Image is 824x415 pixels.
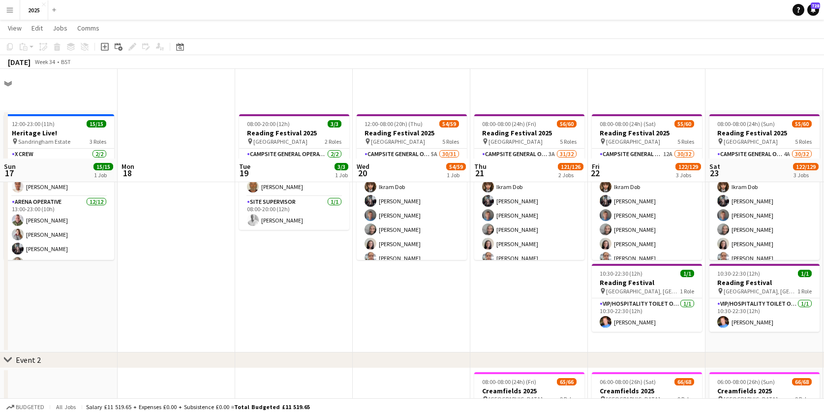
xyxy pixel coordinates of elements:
span: Sun [4,162,16,171]
span: 122/129 [675,163,701,170]
span: [GEOGRAPHIC_DATA] [488,138,543,145]
app-card-role: VIP/Hospitality Toilet Operative1/110:30-22:30 (12h)[PERSON_NAME] [592,298,702,332]
h3: Reading Festival 2025 [709,128,820,137]
span: Wed [357,162,369,171]
span: [GEOGRAPHIC_DATA], [GEOGRAPHIC_DATA] [724,287,797,295]
h3: Reading Festival 2025 [474,128,584,137]
span: [GEOGRAPHIC_DATA] [724,138,778,145]
span: 08:00-08:00 (24h) (Sat) [600,120,656,128]
span: 66/68 [792,378,812,385]
span: 122/129 [793,163,819,170]
app-job-card: 12:00-23:00 (11h)15/15Heritage Live! Sandringham Estate3 RolesX Crew2/212:00-23:00 (11h)[PERSON_N... [4,114,114,260]
span: 1 Role [680,287,694,295]
div: 3 Jobs [676,171,701,179]
span: [GEOGRAPHIC_DATA], [GEOGRAPHIC_DATA] [606,287,680,295]
span: 3/3 [335,163,348,170]
span: [GEOGRAPHIC_DATA] [606,395,660,403]
a: Comms [73,22,103,34]
h3: Reading Festival [709,278,820,287]
h3: Reading Festival [592,278,702,287]
span: 20 [355,167,369,179]
span: 06:00-08:00 (26h) (Sat) [600,378,656,385]
span: Sandringham Estate [18,138,70,145]
app-job-card: 08:00-08:00 (24h) (Fri)56/60Reading Festival 2025 [GEOGRAPHIC_DATA]5 RolesCampsite General Operat... [474,114,584,260]
span: 19 [238,167,250,179]
span: 15/15 [87,120,106,128]
span: All jobs [54,403,78,411]
span: Edit [31,24,43,32]
span: [GEOGRAPHIC_DATA] [371,138,425,145]
h3: Reading Festival 2025 [357,128,467,137]
span: 5 Roles [442,138,459,145]
app-job-card: 10:30-22:30 (12h)1/1Reading Festival [GEOGRAPHIC_DATA], [GEOGRAPHIC_DATA]1 RoleVIP/Hospitality To... [709,264,820,332]
span: Sat [709,162,720,171]
span: 1/1 [680,270,694,277]
div: [DATE] [8,57,31,67]
h3: Reading Festival 2025 [592,128,702,137]
div: 1 Job [94,171,113,179]
span: 1 Role [797,287,812,295]
app-job-card: 12:00-08:00 (20h) (Thu)54/59Reading Festival 2025 [GEOGRAPHIC_DATA]5 RolesCampsite General Operat... [357,114,467,260]
div: Event 2 [16,355,41,365]
span: 10:30-22:30 (12h) [717,270,760,277]
span: 55/60 [674,120,694,128]
span: 56/60 [557,120,577,128]
app-job-card: 10:30-22:30 (12h)1/1Reading Festival [GEOGRAPHIC_DATA], [GEOGRAPHIC_DATA]1 RoleVIP/Hospitality To... [592,264,702,332]
span: 3/3 [328,120,341,128]
h3: Heritage Live! [4,128,114,137]
span: 08:00-08:00 (24h) (Fri) [482,378,536,385]
span: 21 [473,167,487,179]
span: Jobs [53,24,67,32]
span: 06:00-08:00 (26h) (Sun) [717,378,775,385]
div: 1 Job [335,171,348,179]
span: [GEOGRAPHIC_DATA] [724,395,778,403]
span: 9 Roles [795,395,812,403]
span: 5 Roles [795,138,812,145]
app-card-role: VIP/Hospitality Toilet Operative1/110:30-22:30 (12h)[PERSON_NAME] [709,298,820,332]
span: 55/60 [792,120,812,128]
button: 2025 [20,0,48,20]
span: Budgeted [16,404,44,411]
span: 17 [2,167,16,179]
a: 728 [807,4,819,16]
span: 728 [811,2,820,9]
span: 66/68 [674,378,694,385]
span: Comms [77,24,99,32]
span: [GEOGRAPHIC_DATA] [253,138,307,145]
span: 18 [120,167,134,179]
app-card-role: Arena Operative12/1213:00-23:00 (10h)[PERSON_NAME][PERSON_NAME][PERSON_NAME][PERSON_NAME] [4,196,114,387]
span: Fri [592,162,600,171]
a: Jobs [49,22,71,34]
span: 3 Roles [90,138,106,145]
div: 3 Jobs [793,171,818,179]
span: 12:00-23:00 (11h) [12,120,55,128]
span: Week 34 [32,58,57,65]
span: 10:30-22:30 (12h) [600,270,642,277]
a: Edit [28,22,47,34]
span: Total Budgeted £11 519.65 [234,403,310,411]
button: Budgeted [5,402,46,413]
span: 08:00-20:00 (12h) [247,120,290,128]
span: 65/66 [557,378,577,385]
span: 22 [590,167,600,179]
span: 9 Roles [677,395,694,403]
span: Tue [239,162,250,171]
span: 08:00-08:00 (24h) (Sun) [717,120,775,128]
span: 2 Roles [325,138,341,145]
span: 08:00-08:00 (24h) (Fri) [482,120,536,128]
app-job-card: 08:00-20:00 (12h)3/3Reading Festival 2025 [GEOGRAPHIC_DATA]2 RolesCampsite General Operative2/208... [239,114,349,230]
h3: Reading Festival 2025 [239,128,349,137]
span: 5 Roles [677,138,694,145]
h3: Creamfields 2025 [474,386,584,395]
app-card-role: X Crew2/212:00-23:00 (11h)[PERSON_NAME][PERSON_NAME] [4,149,114,196]
span: 54/59 [446,163,466,170]
app-job-card: 08:00-08:00 (24h) (Sat)55/60Reading Festival 2025 [GEOGRAPHIC_DATA]5 RolesCampsite General Operat... [592,114,702,260]
app-card-role: Site Supervisor1/108:00-20:00 (12h)[PERSON_NAME] [239,196,349,230]
span: 54/59 [439,120,459,128]
span: 9 Roles [560,395,577,403]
